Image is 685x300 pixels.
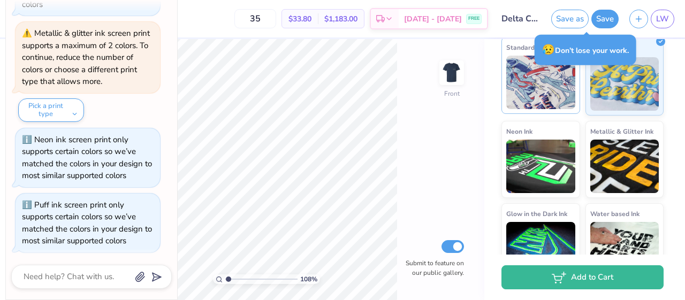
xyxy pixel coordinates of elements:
[22,134,152,181] div: Neon ink screen print only supports certain colors so we’ve matched the colors in your design to ...
[535,35,636,65] div: Don’t lose your work.
[551,10,589,28] button: Save as
[288,13,311,25] span: $33.80
[651,10,674,28] a: LW
[444,89,460,98] div: Front
[501,265,664,289] button: Add to Cart
[234,9,276,28] input: – –
[591,10,619,28] button: Save
[506,126,532,137] span: Neon Ink
[506,222,575,275] img: Glow in the Dark Ink
[506,140,575,193] img: Neon Ink
[18,98,84,122] button: Pick a print type
[590,140,659,193] img: Metallic & Glitter Ink
[441,62,462,83] img: Front
[404,13,462,25] span: [DATE] - [DATE]
[506,42,535,53] span: Standard
[590,57,659,111] img: Puff Ink
[22,28,150,87] div: Metallic & glitter ink screen print supports a maximum of 2 colors. To continue, reduce the numbe...
[506,56,575,109] img: Standard
[656,13,669,25] span: LW
[400,258,464,278] label: Submit to feature on our public gallery.
[590,222,659,275] img: Water based Ink
[493,8,546,29] input: Untitled Design
[324,13,357,25] span: $1,183.00
[590,208,640,219] span: Water based Ink
[506,208,567,219] span: Glow in the Dark Ink
[468,15,479,22] span: FREE
[542,43,555,57] span: 😥
[22,199,152,247] div: Puff ink screen print only supports certain colors so we’ve matched the colors in your design to ...
[590,126,653,137] span: Metallic & Glitter Ink
[300,274,317,284] span: 108 %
